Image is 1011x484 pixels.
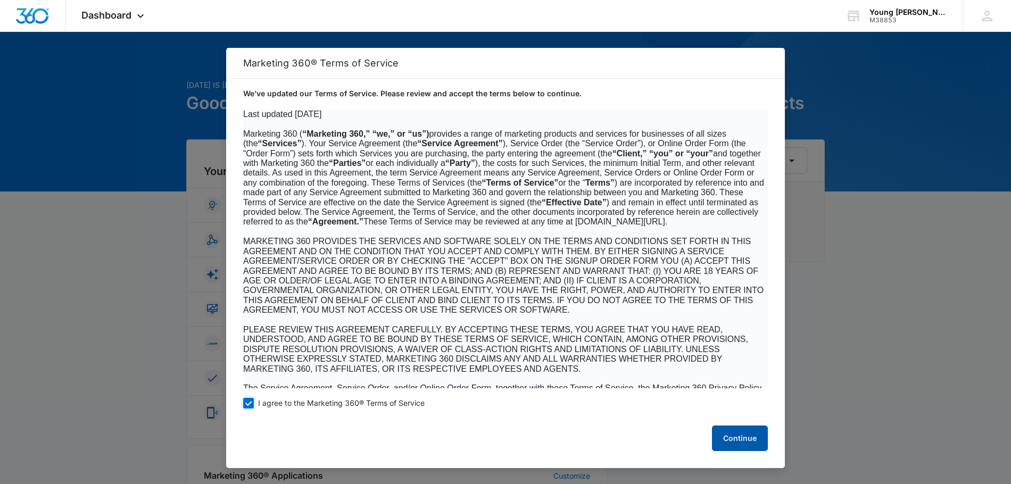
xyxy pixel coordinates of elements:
b: “Party” [445,158,475,168]
b: “Marketing 360,” “we,” or “us”) [302,129,429,138]
b: Terms” [585,178,615,187]
span: MARKETING 360 PROVIDES THE SERVICES AND SOFTWARE SOLELY ON THE TERMS AND CONDITIONS SET FORTH IN ... [243,237,764,314]
span: I agree to the Marketing 360® Terms of Service [258,398,425,408]
h2: Marketing 360® Terms of Service [243,57,768,69]
b: “Parties” [329,158,366,168]
span: Marketing 360 ( provides a range of marketing products and services for businesses of all sizes (... [243,129,764,227]
b: “Agreement.” [308,217,363,226]
span: The Service Agreement, Service Order, and/or Online Order Form, together with these Terms of Serv... [243,383,761,402]
b: “Effective Date” [542,198,607,207]
b: “Service Agreement” [417,139,502,148]
div: account name [869,8,947,16]
b: “Client,” “you” or “your” [612,149,713,158]
span: PLEASE REVIEW THIS AGREEMENT CAREFULLY. BY ACCEPTING THESE TERMS, YOU AGREE THAT YOU HAVE READ, U... [243,325,748,373]
p: We’ve updated our Terms of Service. Please review and accept the terms below to continue. [243,88,768,99]
b: “Terms of Service” [482,178,559,187]
button: Continue [712,425,768,451]
div: account id [869,16,947,24]
b: “Services” [258,139,302,148]
span: Dashboard [81,10,131,21]
span: Last updated [DATE] [243,110,321,119]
